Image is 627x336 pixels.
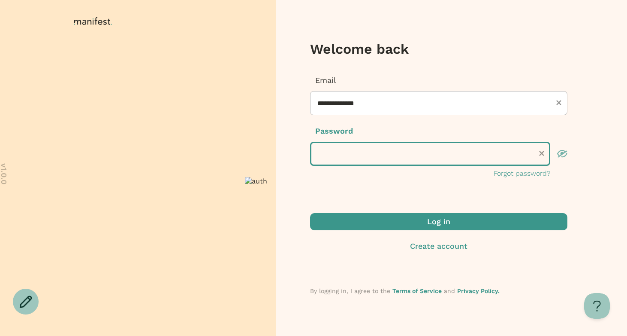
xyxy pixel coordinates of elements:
[310,287,500,294] span: By logging in, I agree to the and
[310,40,567,58] h3: Welcome back
[310,241,567,252] button: Create account
[584,293,610,319] iframe: Help Scout Beacon - Open
[310,75,567,86] p: Email
[245,177,267,185] img: auth
[310,125,567,137] p: Password
[392,287,442,294] a: Terms of Service
[494,168,550,179] button: Forgot password?
[310,213,567,230] button: Log in
[457,287,500,294] a: Privacy Policy.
